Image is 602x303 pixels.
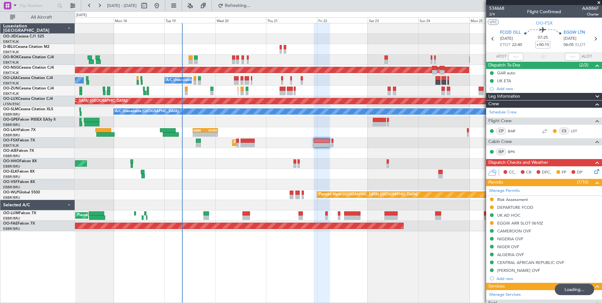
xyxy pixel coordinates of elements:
a: EBBR/BRU [3,164,20,169]
a: OO-SLMCessna Citation XLS [3,107,53,111]
a: EBBR/BRU [3,154,20,158]
div: NIGER OVF [497,244,519,249]
span: OO-JID [3,35,16,38]
span: ATOT [496,54,507,60]
a: EBBR/BRU [3,174,20,179]
a: OO-FSXFalcon 7X [3,139,35,142]
a: OO-LAHFalcon 7X [3,128,36,132]
div: KVNY [205,129,217,132]
input: Trip Number [19,1,55,10]
span: OO-AIE [3,149,17,153]
a: EBKT/KJK [3,60,19,65]
span: OO-GPE [3,118,18,122]
a: OO-NSGCessna Citation CJ4 [3,66,54,70]
div: DEPARTURE FCOD [497,205,533,210]
div: CAMEROON OVF [497,228,531,234]
span: (4/5) [579,283,588,289]
div: UK ETA [497,78,511,83]
div: - [193,133,205,136]
a: EBBR/BRU [3,133,20,138]
span: Flight Crew [488,117,512,125]
a: EBKT/KJK [3,71,19,75]
span: OO-SLM [3,107,18,111]
a: BPK [508,149,522,155]
a: OO-LUMFalcon 7X [3,211,36,215]
div: Mon 25 [469,17,520,23]
button: UTC [488,19,499,25]
span: [DATE] - [DATE] [107,3,137,9]
span: Dispatch To-Dos [488,62,520,69]
span: All Aircraft [16,15,66,20]
span: 06:05 [564,42,574,48]
div: CP [496,128,506,134]
span: 534668 [489,5,504,12]
div: ALGERIA OVF [497,252,524,257]
div: Add new [497,276,599,281]
span: (7/10) [577,179,588,186]
div: Sun 17 [63,17,114,23]
div: Planned Maint [GEOGRAPHIC_DATA] ([GEOGRAPHIC_DATA]) [319,190,418,199]
a: EBBR/BRU [3,226,20,231]
a: Manage Permits [489,188,520,194]
span: CR [526,169,531,176]
a: OO-GPEFalcon 900EX EASy II [3,118,55,122]
a: OO-HHOFalcon 8X [3,159,37,163]
div: CENTRAL AFRICAN REPUBLIC OVF [497,260,564,265]
a: EBBR/BRU [3,123,20,127]
div: A/C Unavailable [GEOGRAPHIC_DATA] ([GEOGRAPHIC_DATA] National) [166,76,283,85]
div: [DATE] [76,13,87,18]
span: ALDT [582,54,592,60]
a: OO-ZUNCessna Citation CJ4 [3,87,54,90]
span: 07:25 [538,35,548,41]
span: DFC, [542,169,551,176]
div: Planned Maint [GEOGRAPHIC_DATA] ([GEOGRAPHIC_DATA] National) [77,211,191,220]
div: NIGERIA OVF [497,236,523,242]
span: AAB86F [582,5,599,12]
a: BAR [508,128,522,134]
span: Crew [488,100,499,108]
div: [PERSON_NAME] OVF [497,268,540,273]
span: ETOT [500,42,510,48]
span: Charter [582,12,599,17]
a: LST [571,128,585,134]
span: D-IBLU [3,45,15,49]
a: EBBR/BRU [3,195,20,200]
span: OO-ZUN [3,87,19,90]
div: Planned Maint [GEOGRAPHIC_DATA] ([GEOGRAPHIC_DATA]) [28,96,128,106]
div: GAR auto [497,70,515,76]
a: EBBR/BRU [3,216,20,221]
div: EBBR [193,129,205,132]
a: EBKT/KJK [3,39,19,44]
a: EBKT/KJK [3,143,19,148]
span: CC, [509,169,516,176]
span: FCOD OLL [500,30,521,36]
span: OO-VSF [3,180,18,184]
a: OO-FAEFalcon 7X [3,222,35,226]
a: OO-ELKFalcon 8X [3,170,35,174]
span: OO-LUM [3,211,19,215]
div: UK AD HOC [497,213,520,218]
div: Fri 22 [317,17,368,23]
a: Schedule Crew [489,109,517,116]
div: EGGW ARR SLOT 0610Z [497,220,543,226]
span: Services [488,283,505,290]
input: --:-- [508,53,523,60]
span: OO-NSG [3,66,19,70]
button: Refreshing... [215,1,253,11]
a: OO-JIDCessna CJ1 525 [3,35,44,38]
span: OO-LXA [3,76,18,80]
span: OO-LAH [3,128,18,132]
span: [DATE] [564,36,576,42]
div: Tue 19 [164,17,215,23]
span: Permits [488,179,503,186]
div: Flight Confirmed [527,9,561,15]
span: OO-ROK [3,55,19,59]
a: OO-VSFFalcon 8X [3,180,35,184]
span: OO-FAE [3,222,18,226]
span: DP [577,169,582,176]
span: EGGW LTN [564,30,585,36]
span: ELDT [575,42,585,48]
a: OO-ROKCessna Citation CJ4 [3,55,54,59]
span: FP [562,169,566,176]
span: OO-FSX [536,20,553,26]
